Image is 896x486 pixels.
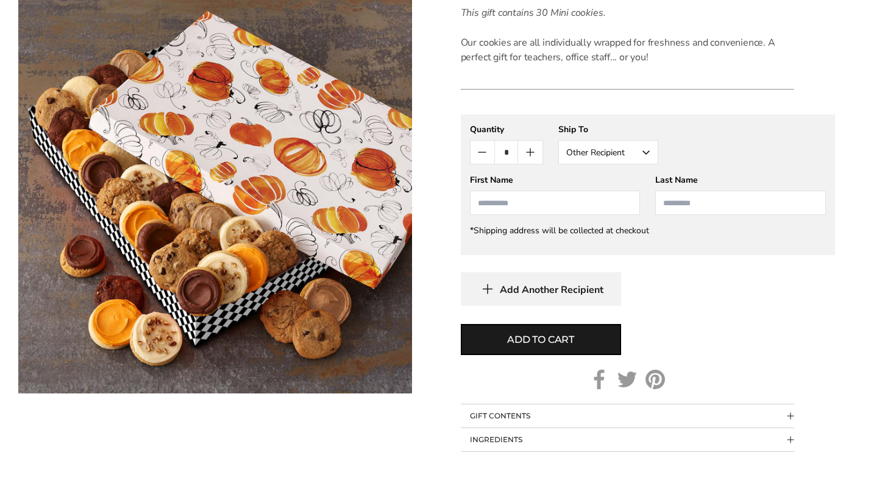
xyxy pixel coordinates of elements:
[500,284,603,296] span: Add Another Recipient
[507,333,574,347] span: Add to cart
[494,141,518,164] input: Quantity
[461,324,621,355] button: Add to cart
[10,440,126,476] iframe: Sign Up via Text for Offers
[461,272,621,306] button: Add Another Recipient
[471,141,494,164] button: Count minus
[518,141,542,164] button: Count plus
[589,370,609,389] a: Facebook
[558,124,658,135] div: Ship To
[470,124,543,135] div: Quantity
[655,174,826,186] div: Last Name
[461,428,794,451] button: Collapsible block button
[461,404,794,428] button: Collapsible block button
[470,174,641,186] div: First Name
[470,191,641,215] input: First Name
[617,370,637,389] a: Twitter
[461,6,606,19] em: This gift contains 30 Mini cookies.
[470,225,826,236] div: *Shipping address will be collected at checkout
[645,370,665,389] a: Pinterest
[461,114,835,255] gfm-form: New recipient
[461,35,794,65] p: Our cookies are all individually wrapped for freshness and convenience. A perfect gift for teache...
[558,140,658,164] button: Other Recipient
[655,191,826,215] input: Last Name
